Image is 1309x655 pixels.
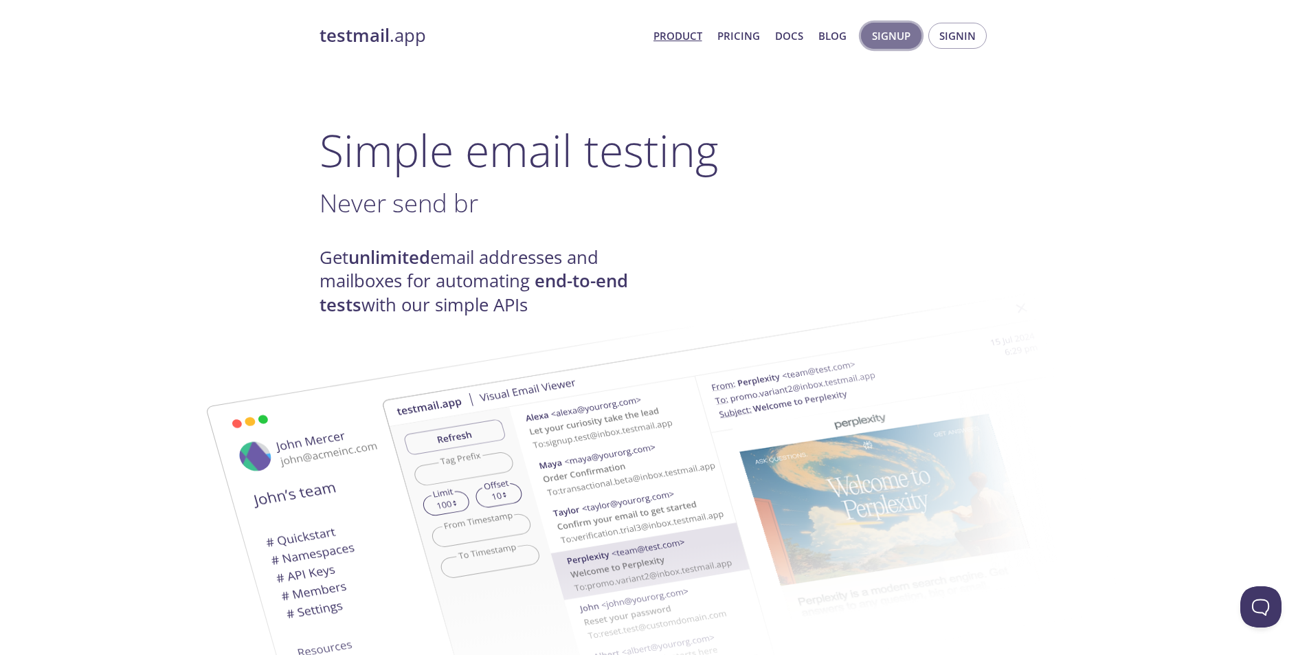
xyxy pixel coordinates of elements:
[320,186,478,220] span: Never send br
[939,27,976,45] span: Signin
[320,23,390,47] strong: testmail
[320,246,655,317] h4: Get email addresses and mailboxes for automating with our simple APIs
[653,27,702,45] a: Product
[775,27,803,45] a: Docs
[717,27,760,45] a: Pricing
[861,23,921,49] button: Signup
[320,269,628,316] strong: end-to-end tests
[928,23,987,49] button: Signin
[320,124,990,177] h1: Simple email testing
[320,24,642,47] a: testmail.app
[872,27,910,45] span: Signup
[1240,586,1282,628] iframe: Help Scout Beacon - Open
[818,27,847,45] a: Blog
[348,245,430,269] strong: unlimited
